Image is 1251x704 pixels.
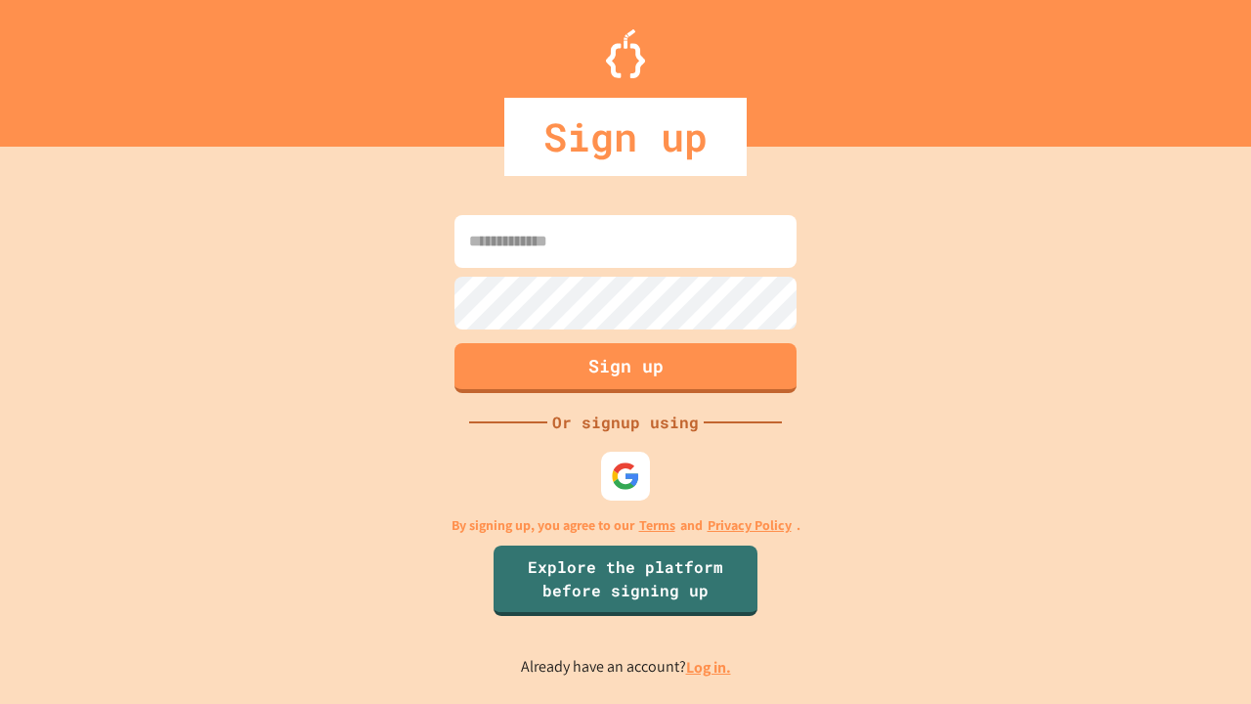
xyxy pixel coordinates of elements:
[708,515,792,536] a: Privacy Policy
[606,29,645,78] img: Logo.svg
[521,655,731,680] p: Already have an account?
[454,343,797,393] button: Sign up
[504,98,747,176] div: Sign up
[639,515,675,536] a: Terms
[452,515,800,536] p: By signing up, you agree to our and .
[494,546,757,616] a: Explore the platform before signing up
[547,411,704,434] div: Or signup using
[611,462,640,491] img: google-icon.svg
[686,657,731,678] a: Log in.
